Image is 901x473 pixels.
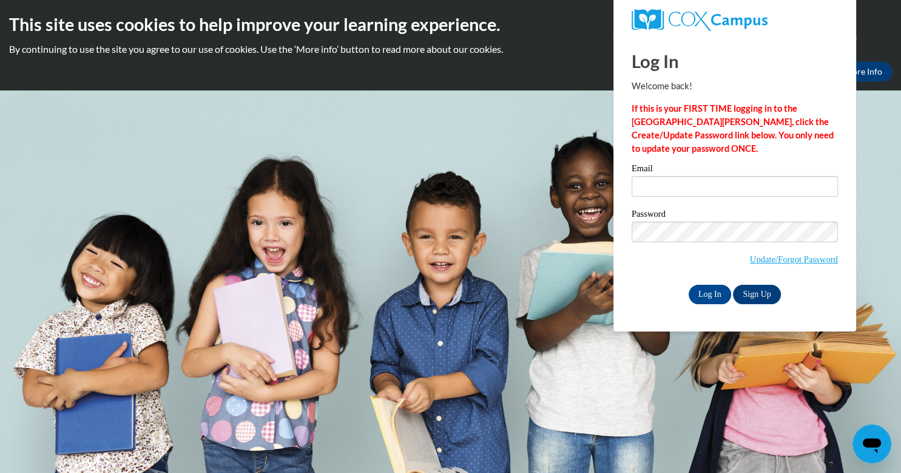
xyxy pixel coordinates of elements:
h1: Log In [632,49,838,73]
label: Email [632,164,838,176]
label: Password [632,209,838,222]
img: COX Campus [632,9,768,31]
input: Log In [689,285,731,304]
a: COX Campus [632,9,838,31]
a: More Info [835,62,892,81]
strong: If this is your FIRST TIME logging in to the [GEOGRAPHIC_DATA][PERSON_NAME], click the Create/Upd... [632,103,834,154]
h2: This site uses cookies to help improve your learning experience. [9,12,892,36]
p: By continuing to use the site you agree to our use of cookies. Use the ‘More info’ button to read... [9,43,892,56]
a: Sign Up [733,285,780,304]
p: Welcome back! [632,80,838,93]
iframe: Button to launch messaging window [852,424,891,463]
a: Update/Forgot Password [750,254,838,264]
